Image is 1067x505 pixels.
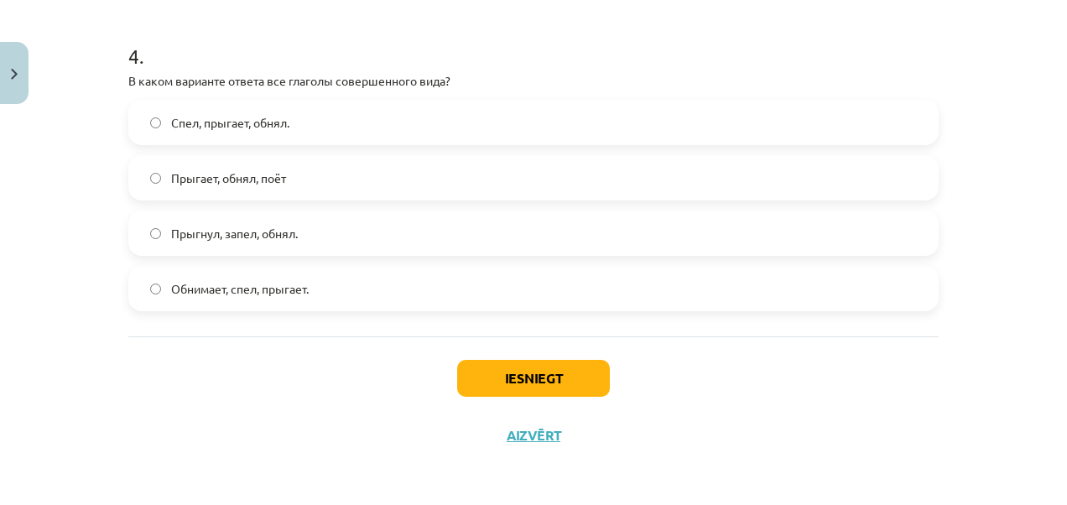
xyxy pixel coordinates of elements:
[171,169,286,187] span: Прыгает, обнял, поёт
[150,228,161,239] input: Прыгнул, запел, обнял.
[128,72,939,90] p: В каком варианте ответа все глаголы совершенного вида?
[457,360,610,397] button: Iesniegt
[171,225,298,242] span: Прыгнул, запел, обнял.
[128,15,939,67] h1: 4 .
[11,69,18,80] img: icon-close-lesson-0947bae3869378f0d4975bcd49f059093ad1ed9edebbc8119c70593378902aed.svg
[171,114,289,132] span: Спел, прыгает, обнял.
[502,427,565,444] button: Aizvērt
[150,117,161,128] input: Спел, прыгает, обнял.
[171,280,309,298] span: Обнимает, спел, прыгает.
[150,284,161,294] input: Обнимает, спел, прыгает.
[150,173,161,184] input: Прыгает, обнял, поёт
